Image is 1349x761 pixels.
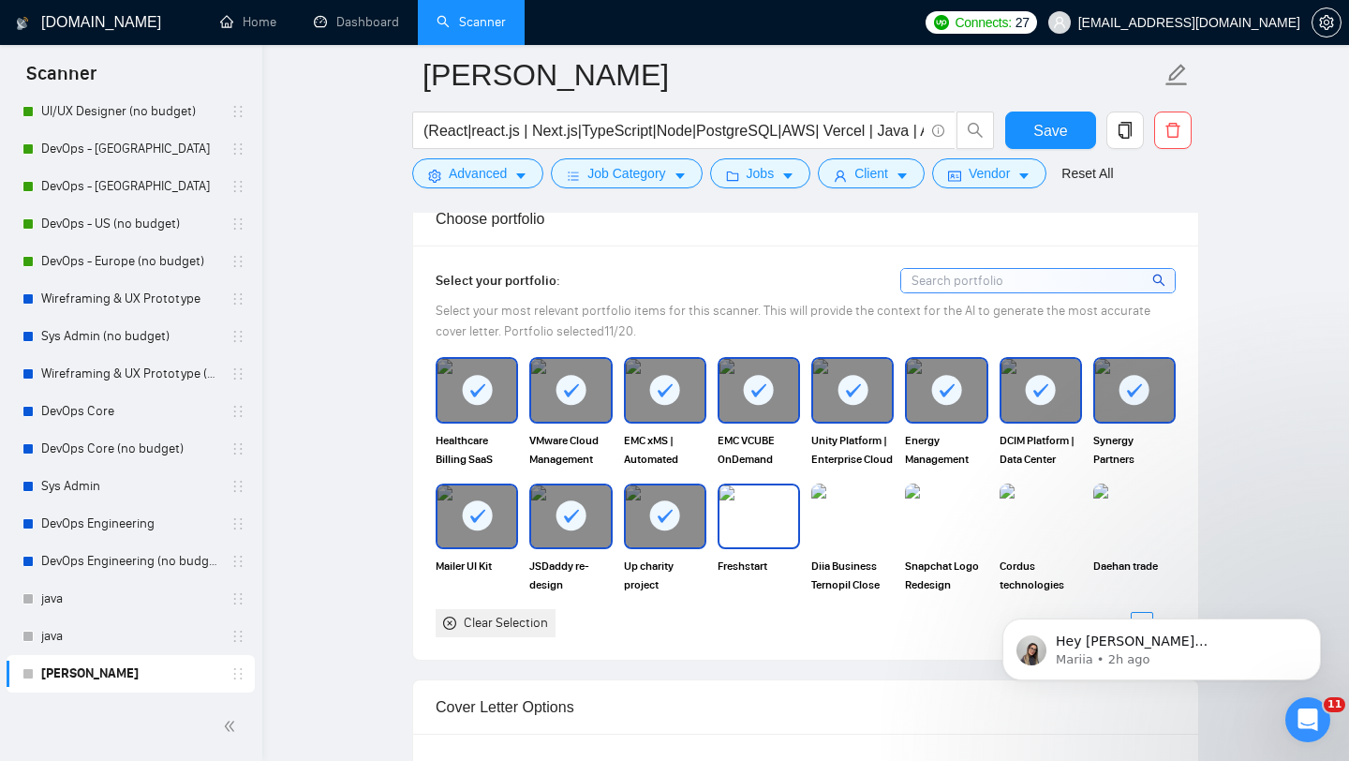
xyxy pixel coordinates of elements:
button: userClientcaret-down [818,158,925,188]
span: Save [1033,119,1067,142]
a: homeHome [220,14,276,30]
a: Reset All [1061,163,1113,184]
span: bars [567,169,580,183]
span: holder [230,216,245,231]
a: dashboardDashboard [314,14,399,30]
span: Up charity project [624,557,706,594]
iframe: Intercom notifications message [974,579,1349,710]
img: portfolio thumbnail image [905,484,987,549]
span: caret-down [1017,169,1030,183]
span: holder [230,104,245,119]
span: Diia Business Ternopil Close the dialog [811,557,894,594]
iframe: Intercom live chat [1285,697,1330,742]
button: setting [1312,7,1342,37]
span: holder [230,554,245,569]
span: Connects: [955,12,1011,33]
span: folder [726,169,739,183]
span: Mailer UI Kit [436,557,518,594]
span: holder [230,142,245,157]
span: DCIM Platform | Data Center Infrastructure Management & Automation [1000,431,1082,469]
div: Cover Letter Options [436,680,1176,734]
span: edit [1164,63,1189,87]
span: Client [854,163,888,184]
a: DevOps Engineering [41,505,219,543]
span: holder [230,629,245,644]
img: upwork-logo.png [934,15,949,30]
span: Synergy Partners Platform design [1093,431,1176,469]
span: holder [230,591,245,606]
a: Sys Admin (no budget) [41,318,219,355]
a: java [41,580,219,618]
span: user [834,169,847,183]
button: Save [1005,112,1096,149]
span: Advanced [449,163,507,184]
div: Choose portfolio [436,192,1176,246]
a: DevOps Core (no budget) [41,430,219,468]
span: Snapchat Logo Redesign [905,557,987,594]
span: EMC VCUBE OnDemand Portal [718,431,800,469]
img: portfolio thumbnail image [1093,484,1176,549]
a: DevOps - [GEOGRAPHIC_DATA] [41,130,219,168]
span: search [1152,270,1168,291]
span: double-left [223,717,242,736]
span: holder [230,291,245,306]
button: copy [1106,112,1144,149]
button: search [956,112,994,149]
span: Jobs [747,163,775,184]
span: Cordus technologies [1000,557,1082,594]
span: holder [230,329,245,344]
button: delete [1154,112,1192,149]
span: holder [230,479,245,494]
a: setting [1312,15,1342,30]
a: [PERSON_NAME] [41,655,219,693]
span: Vendor [969,163,1010,184]
a: DevOps - [GEOGRAPHIC_DATA] [41,168,219,205]
span: Daehan trade [1093,557,1176,594]
span: delete [1155,122,1191,139]
button: settingAdvancedcaret-down [412,158,543,188]
span: idcard [948,169,961,183]
a: DevOps - Europe (no budget) [41,243,219,280]
button: folderJobscaret-down [710,158,811,188]
span: JSDaddy re-design [529,557,612,594]
span: 27 [1015,12,1030,33]
input: Search Freelance Jobs... [423,119,924,142]
input: Scanner name... [422,52,1161,98]
span: 11 [1324,697,1345,712]
span: user [1053,16,1066,29]
div: Clear Selection [464,613,548,634]
span: VMware Cloud Management Platform | Unified SDDC Control Plane [529,431,612,469]
span: holder [230,366,245,381]
span: EMC xMS | Automated Deployment for Documentum [624,431,706,469]
span: Unity Platform | Enterprise Cloud Automation & Management [811,431,894,469]
span: setting [1312,15,1341,30]
a: UI/UX Designer (no budget) [41,93,219,130]
span: Energy Management Platform | Smart Meters & Automation Dashboards [905,431,987,469]
img: logo [16,8,29,38]
span: Select your most relevant portfolio items for this scanner. This will provide the context for the... [436,303,1150,339]
span: copy [1107,122,1143,139]
span: caret-down [896,169,909,183]
a: searchScanner [437,14,506,30]
span: holder [230,254,245,269]
span: search [957,122,993,139]
a: DevOps - US (no budget) [41,205,219,243]
span: Freshstart [718,557,800,594]
span: caret-down [514,169,527,183]
span: holder [230,404,245,419]
a: DevOps Core [41,393,219,430]
span: close-circle [443,617,456,630]
span: Healthcare Billing SaaS Platform | Multi-Tenant Medical Software [436,431,518,469]
a: Wireframing & UX Prototype [41,280,219,318]
img: portfolio thumbnail image [719,485,798,547]
span: Scanner [11,60,111,99]
span: caret-down [781,169,794,183]
span: caret-down [674,169,687,183]
span: holder [230,179,245,194]
span: info-circle [932,125,944,137]
button: barsJob Categorycaret-down [551,158,702,188]
span: setting [428,169,441,183]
